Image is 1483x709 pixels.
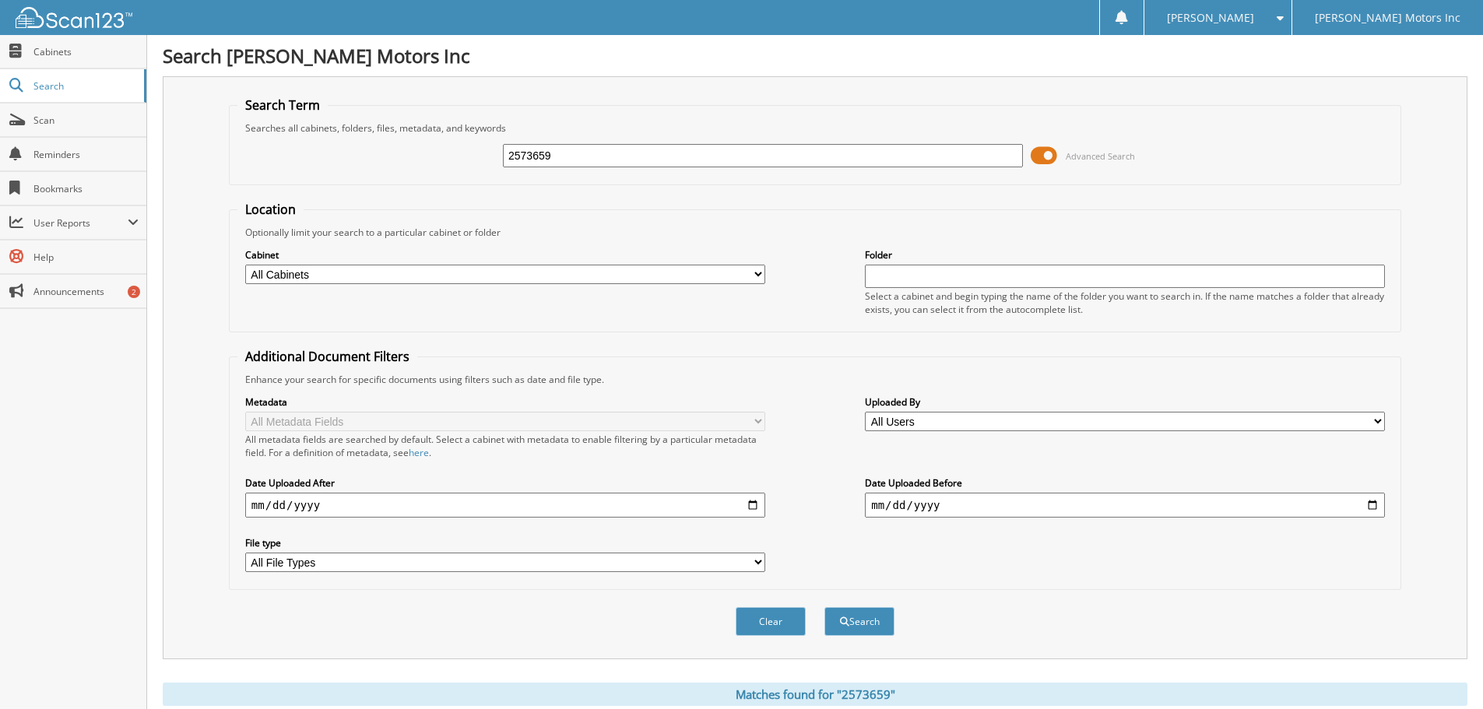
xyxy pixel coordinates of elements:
div: Optionally limit your search to a particular cabinet or folder [237,226,1393,239]
span: Bookmarks [33,182,139,195]
label: Folder [865,248,1385,261]
div: Searches all cabinets, folders, files, metadata, and keywords [237,121,1393,135]
h1: Search [PERSON_NAME] Motors Inc [163,43,1467,68]
div: All metadata fields are searched by default. Select a cabinet with metadata to enable filtering b... [245,433,765,459]
a: here [409,446,429,459]
div: Select a cabinet and begin typing the name of the folder you want to search in. If the name match... [865,290,1385,316]
input: start [245,493,765,518]
div: Matches found for "2573659" [163,683,1467,706]
span: [PERSON_NAME] [1167,13,1254,23]
div: 2 [128,286,140,298]
legend: Additional Document Filters [237,348,417,365]
button: Search [824,607,894,636]
span: [PERSON_NAME] Motors Inc [1315,13,1460,23]
label: Cabinet [245,248,765,261]
input: end [865,493,1385,518]
span: Cabinets [33,45,139,58]
legend: Search Term [237,97,328,114]
button: Clear [736,607,806,636]
label: Uploaded By [865,395,1385,409]
span: User Reports [33,216,128,230]
span: Advanced Search [1066,150,1135,162]
span: Scan [33,114,139,127]
label: Date Uploaded After [245,476,765,490]
span: Announcements [33,285,139,298]
span: Search [33,79,136,93]
span: Help [33,251,139,264]
img: scan123-logo-white.svg [16,7,132,28]
label: Date Uploaded Before [865,476,1385,490]
legend: Location [237,201,304,218]
label: Metadata [245,395,765,409]
label: File type [245,536,765,549]
span: Reminders [33,148,139,161]
div: Enhance your search for specific documents using filters such as date and file type. [237,373,1393,386]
